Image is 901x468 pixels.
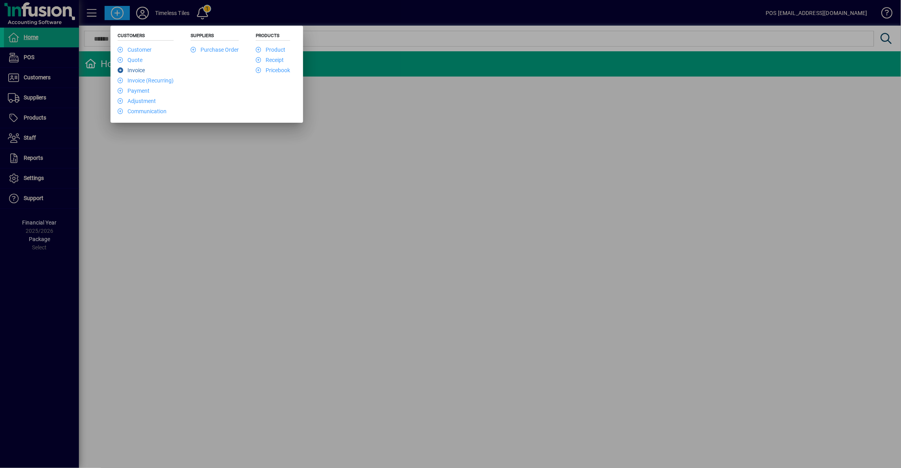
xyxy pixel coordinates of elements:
[118,47,152,53] a: Customer
[118,98,156,104] a: Adjustment
[256,47,285,53] a: Product
[118,108,167,114] a: Communication
[118,88,150,94] a: Payment
[118,33,174,41] h5: Customers
[118,57,142,63] a: Quote
[256,33,290,41] h5: Products
[118,77,174,84] a: Invoice (Recurring)
[256,67,290,73] a: Pricebook
[118,67,145,73] a: Invoice
[191,47,239,53] a: Purchase Order
[191,33,239,41] h5: Suppliers
[256,57,284,63] a: Receipt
